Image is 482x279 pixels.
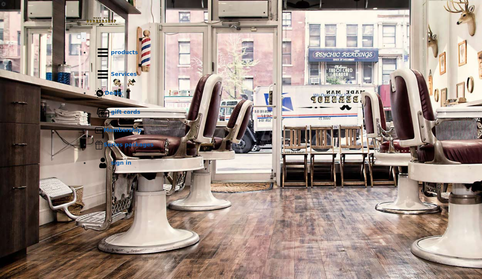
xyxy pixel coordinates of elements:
img: Membership [95,126,104,135]
img: Products [95,44,111,61]
b: sign in [111,159,132,166]
b: Deals [105,90,122,96]
img: Made Man Barbershop Logo [77,12,126,31]
b: gift cards [111,109,140,115]
a: DealsDeals [89,85,405,101]
a: Productsproducts [89,42,405,64]
b: Membership [104,127,142,133]
b: Services [111,71,137,77]
img: Gift cards [95,104,111,120]
input: menu toggle [77,35,81,39]
b: Series packages [104,141,154,148]
img: sign in [95,155,111,171]
span: . [83,34,84,40]
a: ServicesServices [89,64,405,85]
img: Services [95,66,111,83]
b: products [111,49,138,55]
a: Gift cardsgift cards [89,101,405,123]
img: Deals [95,88,105,99]
a: Series packagesSeries packages [89,138,405,152]
a: sign insign in [89,152,405,174]
a: MembershipMembership [89,123,405,138]
img: Series packages [95,140,104,149]
button: menu toggle [81,32,86,42]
